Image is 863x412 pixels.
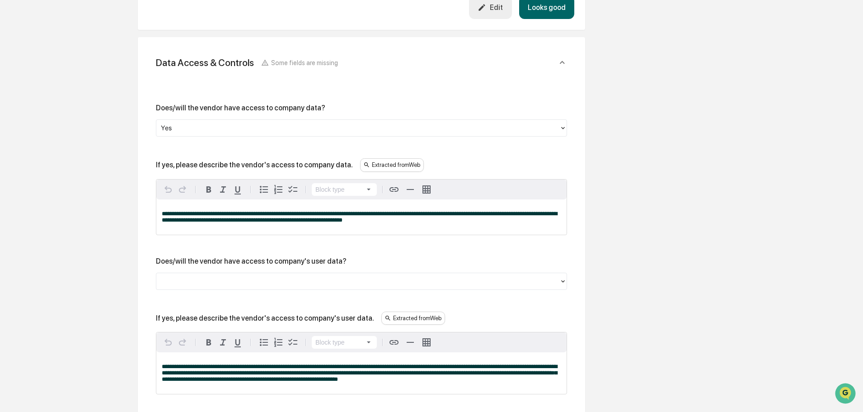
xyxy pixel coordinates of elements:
[478,3,503,12] div: Edit
[156,161,353,169] div: If yes, please describe the vendor's access to company data.
[9,132,16,139] div: 🔎
[62,110,116,127] a: 🗄️Attestations
[5,110,62,127] a: 🖐️Preclearance
[230,182,245,197] button: Underline
[9,69,25,85] img: 1746055101610-c473b297-6a78-478c-a979-82029cc54cd1
[75,114,112,123] span: Attestations
[149,48,574,77] div: Data Access & ControlsSome fields are missing
[156,104,325,112] div: Does/will the vendor have access to company data?
[271,59,338,66] span: Some fields are missing
[156,57,254,68] div: Data Access & Controls
[360,158,424,172] div: Extracted from Web
[66,115,73,122] div: 🗄️
[381,312,445,325] div: Extracted from Web
[156,257,347,265] div: Does/will the vendor have access to company's user data?
[90,153,109,160] span: Pylon
[18,114,58,123] span: Preclearance
[156,314,374,322] div: If yes, please describe the vendor's access to company's user data.
[5,128,61,144] a: 🔎Data Lookup
[18,131,57,140] span: Data Lookup
[202,182,216,197] button: Bold
[154,72,164,83] button: Start new chat
[312,336,377,349] button: Block type
[834,382,858,407] iframe: Open customer support
[216,335,230,350] button: Italic
[31,69,148,78] div: Start new chat
[312,183,377,196] button: Block type
[230,335,245,350] button: Underline
[216,182,230,197] button: Italic
[64,153,109,160] a: Powered byPylon
[9,115,16,122] div: 🖐️
[9,19,164,33] p: How can we help?
[202,335,216,350] button: Bold
[31,78,114,85] div: We're available if you need us!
